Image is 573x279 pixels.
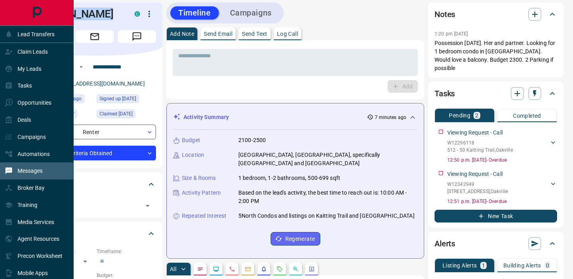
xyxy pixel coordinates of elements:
[238,136,266,144] p: 2100-2500
[435,237,455,250] h2: Alerts
[213,266,219,272] svg: Lead Browsing Activity
[238,151,417,168] p: [GEOGRAPHIC_DATA], [GEOGRAPHIC_DATA], specifically [GEOGRAPHIC_DATA] and [GEOGRAPHIC_DATA]
[134,11,140,17] div: condos.ca
[76,30,114,43] span: Email
[271,232,320,246] button: Regenerate
[97,248,156,255] p: Timeframe:
[238,174,340,182] p: 1 bedroom, 1-2 bathrooms, 500-699 sqft
[435,5,557,24] div: Notes
[435,210,557,222] button: New Task
[447,129,503,137] p: Viewing Request - Call
[97,94,156,105] div: Sun Dec 10 2023
[142,200,153,211] button: Open
[447,179,557,197] div: W12342949[STREET_ADDRESS],Oakville
[435,31,468,37] p: 1:20 pm [DATE]
[99,110,133,118] span: Claimed [DATE]
[97,109,156,121] div: Mon Dec 11 2023
[55,80,145,87] a: [EMAIL_ADDRESS][DOMAIN_NAME]
[118,30,156,43] span: Message
[449,113,470,118] p: Pending
[245,266,251,272] svg: Emails
[197,266,203,272] svg: Notes
[238,212,415,220] p: 5North Condos and listings on Kaitting Trail and [GEOGRAPHIC_DATA]
[435,234,557,253] div: Alerts
[33,224,156,243] div: Criteria
[435,87,455,100] h2: Tasks
[447,198,557,205] p: 12:51 p.m. [DATE] - Overdue
[182,212,226,220] p: Repeated Interest
[204,31,232,37] p: Send Email
[33,146,156,160] div: Criteria Obtained
[183,113,229,121] p: Activity Summary
[182,189,221,197] p: Activity Pattern
[182,174,216,182] p: Size & Rooms
[475,113,478,118] p: 2
[308,266,315,272] svg: Agent Actions
[182,136,200,144] p: Budget
[97,272,156,279] p: Budget:
[170,6,219,20] button: Timeline
[447,146,513,154] p: 512 - 50 Kaitting Trail , Oakville
[238,189,417,205] p: Based on the lead's activity, the best time to reach out is: 10:00 AM - 2:00 PM
[447,181,508,188] p: W12342949
[447,156,557,164] p: 12:50 p.m. [DATE] - Overdue
[182,151,204,159] p: Location
[447,138,557,155] div: W12296118512 - 50 Kaitting Trail,Oakville
[99,95,136,103] span: Signed up [DATE]
[513,113,541,119] p: Completed
[33,175,156,194] div: Tags
[447,170,503,178] p: Viewing Request - Call
[503,263,541,268] p: Building Alerts
[170,31,194,37] p: Add Note
[173,110,417,125] div: Activity Summary7 minutes ago
[435,8,455,21] h2: Notes
[261,266,267,272] svg: Listing Alerts
[435,39,557,72] p: Possession [DATE]. Her and partner. Looking for 1 bedroom condo in [GEOGRAPHIC_DATA]. Would love ...
[222,6,280,20] button: Campaigns
[277,266,283,272] svg: Requests
[447,139,513,146] p: W12296118
[170,266,176,272] p: All
[277,31,298,37] p: Log Call
[229,266,235,272] svg: Calls
[33,125,156,139] div: Renter
[242,31,267,37] p: Send Text
[482,263,485,268] p: 1
[33,8,123,20] h1: [PERSON_NAME]
[447,188,508,195] p: [STREET_ADDRESS] , Oakville
[442,263,477,268] p: Listing Alerts
[292,266,299,272] svg: Opportunities
[546,263,549,268] p: 0
[76,62,86,72] button: Open
[375,114,406,121] p: 7 minutes ago
[435,84,557,103] div: Tasks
